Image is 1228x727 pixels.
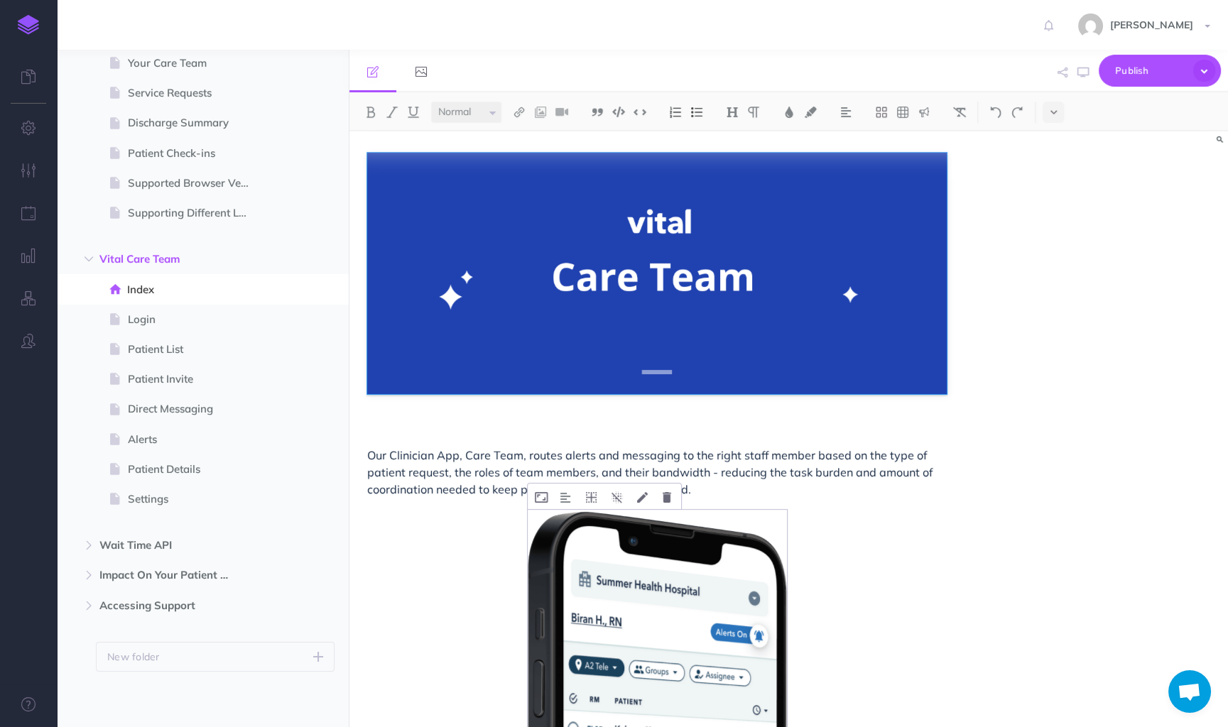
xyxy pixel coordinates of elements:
img: Link button [513,106,526,118]
span: Wait Time API [99,537,246,554]
img: Underline button [407,106,420,118]
span: Login [128,311,263,328]
span: Index [127,281,263,298]
span: Patient List [128,341,263,358]
span: Supported Browser Versions [128,175,263,192]
img: Alignment dropdown menu button [840,106,852,118]
span: Service Requests [128,84,263,102]
img: 5da3de2ef7f569c4e7af1a906648a0de.jpg [1078,13,1103,38]
img: Clear styles button [953,106,966,118]
span: Patient Details [128,461,263,478]
img: Headings dropdown button [726,106,739,118]
span: Accessing Support [99,597,246,614]
img: Blockquote button [591,106,604,118]
span: Discharge Summary [128,114,263,131]
img: Alignment dropdown menu button [560,492,570,503]
img: Bold button [364,106,377,118]
span: Our Clinician App, Care Team, routes alerts and messaging to the right staff member based on the ... [367,448,935,496]
img: Code block button [612,106,625,117]
img: Callout dropdown menu button [918,106,930,118]
span: Settings [128,491,263,508]
span: Supporting Different Languages [128,204,263,222]
img: logo-mark.svg [18,15,39,35]
span: Patient Invite [128,371,263,388]
img: Text color button [783,106,795,118]
p: New folder [107,649,160,665]
span: Your Care Team [128,55,263,72]
span: Impact On Your Patient Portal [99,567,246,584]
img: Add image button [534,106,547,118]
img: Create table button [896,106,909,118]
img: Italic button [386,106,398,118]
img: Text background color button [804,106,817,118]
span: Vital Care Team [99,251,246,268]
img: Undo [989,106,1002,118]
img: Inline code button [634,106,646,117]
img: k2SMuprQ3mRrN91bJbDG.png [367,153,947,394]
img: Paragraph button [747,106,760,118]
img: Redo [1011,106,1023,118]
span: Alerts [128,431,263,448]
img: Add video button [555,106,568,118]
button: New folder [96,642,335,672]
span: [PERSON_NAME] [1103,18,1200,31]
span: Publish [1115,60,1186,82]
img: Ordered list button [669,106,682,118]
a: Open chat [1168,670,1211,713]
button: Publish [1099,55,1221,87]
span: Direct Messaging [128,400,263,417]
span: Patient Check-ins [128,145,263,162]
img: Unordered list button [690,106,703,118]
